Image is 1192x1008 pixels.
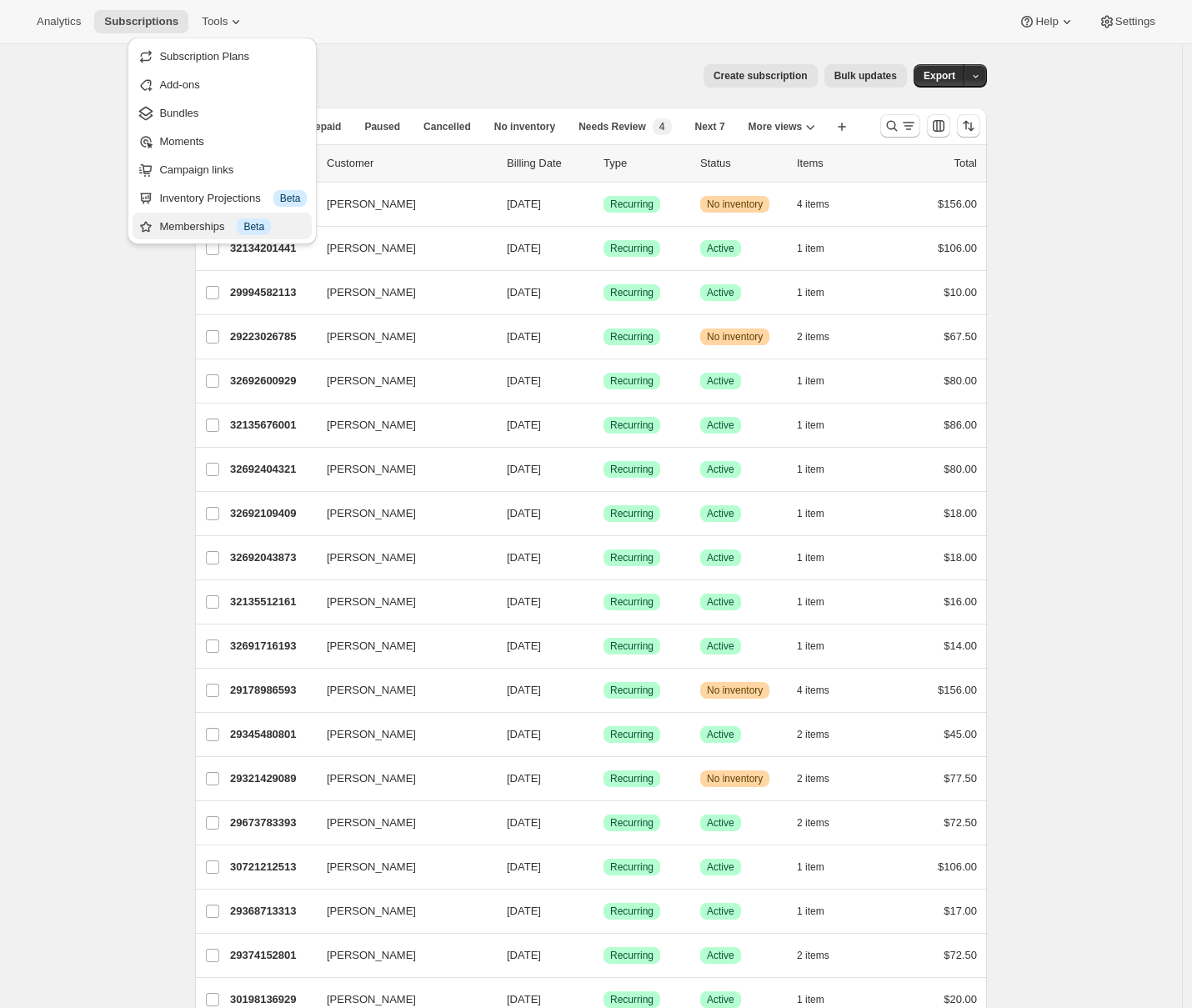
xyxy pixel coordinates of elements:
[327,903,416,920] span: [PERSON_NAME]
[707,286,734,299] span: Active
[797,949,829,962] span: 2 items
[507,684,541,696] span: [DATE]
[880,114,920,138] button: Search and filter results
[797,286,824,299] span: 1 item
[1009,10,1084,33] button: Help
[610,198,654,211] span: Recurring
[834,69,897,83] span: Bulk updates
[797,684,829,697] span: 4 items
[230,281,977,304] div: 29994582113[PERSON_NAME][DATE]SuccessRecurringSuccessActive1 item$10.00
[230,590,977,614] div: 32135512161[PERSON_NAME][DATE]SuccessRecurringSuccessActive1 item$16.00
[707,551,734,564] span: Active
[707,330,763,344] span: No inventory
[230,900,977,923] div: 29368713313[PERSON_NAME][DATE]SuccessRecurringSuccessActive1 item$17.00
[507,551,541,564] span: [DATE]
[230,815,313,831] p: 29673783393
[944,639,977,652] span: $14.00
[944,374,977,387] span: $80.00
[159,78,199,91] span: Add-ons
[797,551,824,564] span: 1 item
[1035,15,1058,28] span: Help
[659,120,665,133] span: 4
[797,369,843,393] button: 1 item
[924,69,955,83] span: Export
[578,120,646,133] span: Needs Review
[230,417,313,434] p: 32135676001
[230,634,977,658] div: 32691716193[PERSON_NAME][DATE]SuccessRecurringSuccessActive1 item$14.00
[327,549,416,566] span: [PERSON_NAME]
[159,135,203,148] span: Moments
[707,374,734,388] span: Active
[829,115,855,138] button: Create new view
[230,947,313,964] p: 29374152801
[327,594,416,610] span: [PERSON_NAME]
[824,64,907,88] button: Bulk updates
[797,242,824,255] span: 1 item
[317,456,483,483] button: [PERSON_NAME]
[507,816,541,829] span: [DATE]
[280,192,301,205] span: Beta
[610,242,654,255] span: Recurring
[707,639,734,653] span: Active
[610,507,654,520] span: Recurring
[327,726,416,743] span: [PERSON_NAME]
[707,595,734,609] span: Active
[317,633,483,659] button: [PERSON_NAME]
[230,502,977,525] div: 32692109409[PERSON_NAME][DATE]SuccessRecurringSuccessActive1 item$18.00
[797,816,829,830] span: 2 items
[230,505,313,522] p: 32692109409
[133,184,312,211] button: Inventory Projections
[327,155,493,172] p: Customer
[954,155,977,172] p: Total
[610,905,654,918] span: Recurring
[230,155,977,172] div: IDCustomerBilling DateTypeStatusItemsTotal
[230,991,313,1008] p: 30198136929
[230,723,977,746] div: 29345480801[PERSON_NAME][DATE]SuccessRecurringSuccessActive2 items$45.00
[507,993,541,1005] span: [DATE]
[797,281,843,304] button: 1 item
[27,10,91,33] button: Analytics
[230,325,977,349] div: 29223026785[PERSON_NAME][DATE]SuccessRecurringWarningNo inventory2 items$67.50
[938,198,977,210] span: $156.00
[327,859,416,875] span: [PERSON_NAME]
[797,414,843,437] button: 1 item
[133,128,312,154] button: Moments
[507,419,541,431] span: [DATE]
[327,284,416,301] span: [PERSON_NAME]
[507,507,541,519] span: [DATE]
[797,198,829,211] span: 4 items
[1115,15,1155,28] span: Settings
[610,286,654,299] span: Recurring
[507,242,541,254] span: [DATE]
[327,505,416,522] span: [PERSON_NAME]
[914,64,965,88] button: Export
[797,507,824,520] span: 1 item
[797,155,880,172] div: Items
[707,684,763,697] span: No inventory
[707,772,763,785] span: No inventory
[230,458,977,481] div: 32692404321[PERSON_NAME][DATE]SuccessRecurringSuccessActive1 item$80.00
[707,463,734,476] span: Active
[230,284,313,301] p: 29994582113
[230,903,313,920] p: 29368713313
[957,114,980,138] button: Sort the results
[317,323,483,350] button: [PERSON_NAME]
[944,905,977,917] span: $17.00
[159,50,249,63] span: Subscription Plans
[714,69,808,83] span: Create subscription
[327,373,416,389] span: [PERSON_NAME]
[230,726,313,743] p: 29345480801
[797,993,824,1006] span: 1 item
[707,419,734,432] span: Active
[797,944,848,967] button: 2 items
[133,43,312,69] button: Subscription Plans
[230,682,313,699] p: 29178986593
[327,638,416,654] span: [PERSON_NAME]
[104,15,178,28] span: Subscriptions
[944,330,977,343] span: $67.50
[604,155,687,172] div: Type
[944,551,977,564] span: $18.00
[507,463,541,475] span: [DATE]
[749,120,803,133] span: More views
[927,114,950,138] button: Customize table column order and visibility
